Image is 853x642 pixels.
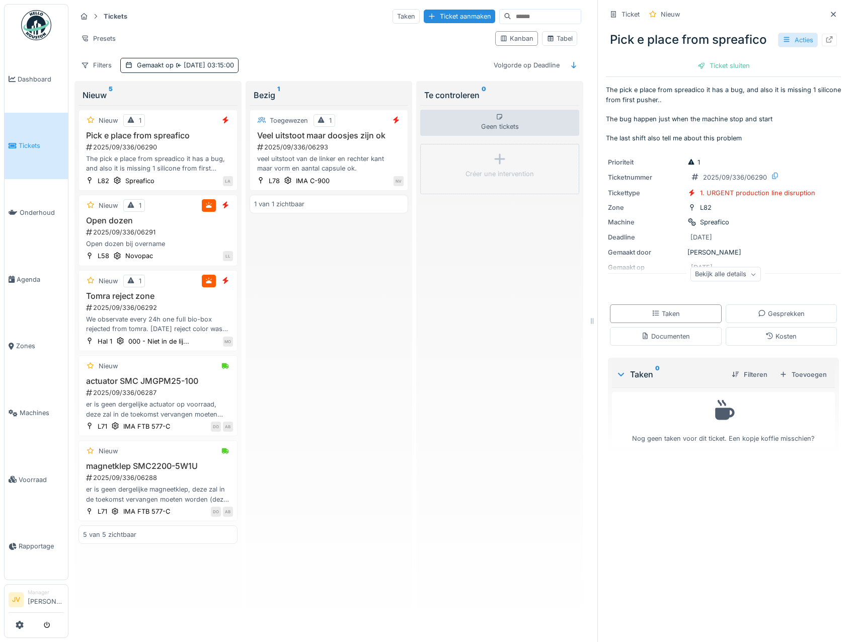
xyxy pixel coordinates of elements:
[482,89,486,101] sup: 0
[277,89,280,101] sup: 1
[223,507,233,517] div: AB
[211,422,221,432] div: DO
[608,188,683,198] div: Tickettype
[223,337,233,347] div: MO
[270,116,308,125] div: Toegewezen
[616,368,724,380] div: Taken
[778,33,818,47] div: Acties
[85,303,233,312] div: 2025/09/336/06292
[99,116,118,125] div: Nieuw
[608,173,683,182] div: Ticketnummer
[5,246,68,313] a: Agenda
[690,267,761,282] div: Bekijk alle details
[254,199,304,209] div: 1 van 1 zichtbaar
[139,116,141,125] div: 1
[21,10,51,40] img: Badge_color-CXgf-gQk.svg
[83,89,234,101] div: Nieuw
[608,232,683,242] div: Deadline
[687,157,700,167] div: 1
[424,89,575,101] div: Te controleren
[5,46,68,113] a: Dashboard
[608,248,839,257] div: [PERSON_NAME]
[700,203,712,212] div: L82
[99,446,118,456] div: Nieuw
[5,513,68,580] a: Rapportage
[466,169,534,179] div: Créer une intervention
[98,422,107,431] div: L71
[85,473,233,483] div: 2025/09/336/06288
[606,85,841,143] p: The pick e place from spreadico it has a bug, and also it is missing 1 silicone from first pusher...
[622,10,640,19] div: Ticket
[223,176,233,186] div: LA
[17,275,64,284] span: Agenda
[123,507,170,516] div: IMA FTB 577-C
[5,313,68,380] a: Zones
[99,201,118,210] div: Nieuw
[394,176,404,186] div: NV
[500,34,533,43] div: Kanban
[9,592,24,607] li: JV
[223,422,233,432] div: AB
[16,341,64,351] span: Zones
[420,110,579,136] div: Geen tickets
[98,337,112,346] div: Hal 1
[28,589,64,596] div: Manager
[83,314,233,334] div: We observate every 24h one full bio-box rejected from tomra. [DATE] reject color was 102 but [DAT...
[655,368,660,380] sup: 0
[690,232,712,242] div: [DATE]
[608,217,683,227] div: Machine
[76,31,120,46] div: Presets
[608,203,683,212] div: Zone
[83,399,233,419] div: er is geen dergelijke actuator op voorraad, deze zal in de toekomst vervangen moeten worden
[641,332,690,341] div: Documenten
[329,116,332,125] div: 1
[19,541,64,551] span: Rapportage
[83,216,233,225] h3: Open dozen
[489,58,564,72] div: Volgorde op Deadline
[83,485,233,504] div: er is geen dergelijke magneetklep, deze zal in de toekomst vervangen moeten worden (deze klep kom...
[85,142,233,152] div: 2025/09/336/06290
[254,89,405,101] div: Bezig
[83,131,233,140] h3: Pick e place from spreafico
[5,179,68,246] a: Onderhoud
[109,89,113,101] sup: 5
[700,188,815,198] div: 1. URGENT production line disruption
[83,461,233,471] h3: magnetklep SMC2200-5W1U
[728,368,771,381] div: Filteren
[652,309,680,318] div: Taken
[99,361,118,371] div: Nieuw
[139,201,141,210] div: 1
[83,530,136,539] div: 5 van 5 zichtbaar
[5,379,68,446] a: Machines
[5,446,68,513] a: Voorraad
[211,507,221,517] div: DO
[18,74,64,84] span: Dashboard
[123,422,170,431] div: IMA FTB 577-C
[137,60,234,70] div: Gemaakt op
[76,58,116,72] div: Filters
[20,208,64,217] span: Onderhoud
[128,337,189,346] div: 000 - Niet in de lij...
[139,276,141,286] div: 1
[608,248,683,257] div: Gemaakt door
[393,9,420,24] div: Taken
[9,589,64,613] a: JV Manager[PERSON_NAME]
[85,388,233,397] div: 2025/09/336/06287
[19,475,64,485] span: Voorraad
[5,113,68,180] a: Tickets
[83,291,233,301] h3: Tomra reject zone
[254,154,404,173] div: veel uitstoot van de linker en rechter kant maar vorm en aantal capsule ok.
[693,59,754,72] div: Ticket sluiten
[20,408,64,418] span: Machines
[254,131,404,140] h3: Veel uitstoot maar doosjes zijn ok
[174,61,234,69] span: [DATE] 03:15:00
[99,276,118,286] div: Nieuw
[256,142,404,152] div: 2025/09/336/06293
[98,251,109,261] div: L58
[125,176,154,186] div: Spreafico
[700,217,729,227] div: Spreafico
[547,34,573,43] div: Tabel
[608,157,683,167] div: Prioriteit
[765,332,797,341] div: Kosten
[83,239,233,249] div: Open dozen bij overname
